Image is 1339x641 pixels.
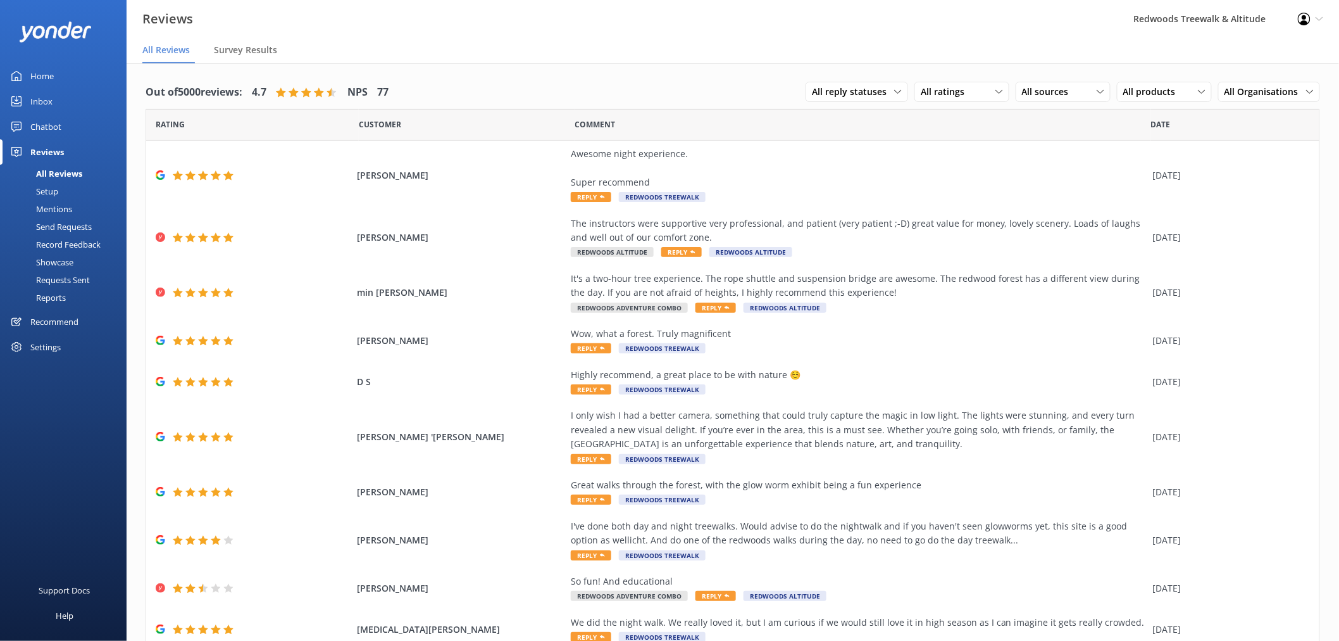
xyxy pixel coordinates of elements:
span: Redwoods Treewalk [619,495,706,505]
span: Redwoods Treewalk [619,550,706,561]
span: Reply [695,591,736,601]
span: Redwoods Altitude [744,591,826,601]
div: The instructors were supportive very professional, and patient (very patient ;-D) great value for... [571,217,1147,245]
span: Redwoods Treewalk [619,454,706,464]
div: [DATE] [1153,168,1304,182]
span: [PERSON_NAME] '[PERSON_NAME] [357,430,564,444]
div: It's a two-hour tree experience. The rope shuttle and suspension bridge are awesome. The redwood ... [571,272,1147,300]
div: Support Docs [39,578,90,603]
span: Redwoods Altitude [571,247,654,257]
div: Recommend [30,309,78,334]
a: Record Feedback [8,236,127,253]
div: Mentions [8,200,72,218]
span: Reply [571,495,611,505]
a: Reports [8,289,127,307]
div: We did the night walk. We really loved it, but I am curious if we would still love it in high sea... [571,616,1147,630]
div: Record Feedback [8,236,101,253]
span: Redwoods Adventure Combo [571,303,688,313]
span: [PERSON_NAME] [357,334,564,348]
div: I've done both day and night treewalks. Would advise to do the nightwalk and if you haven't seen ... [571,519,1147,548]
a: Requests Sent [8,271,127,289]
div: Reports [8,289,66,307]
div: [DATE] [1153,375,1304,389]
div: Showcase [8,253,73,271]
span: All reply statuses [812,85,894,99]
span: Date [359,118,401,130]
div: Reviews [30,139,64,165]
span: All Reviews [142,44,190,56]
div: Awesome night experience. Super recommend [571,147,1147,189]
div: Inbox [30,89,53,114]
div: I only wish I had a better camera, something that could truly capture the magic in low light. The... [571,409,1147,451]
span: Reply [571,343,611,353]
span: D S [357,375,564,389]
div: So fun! And educational [571,574,1147,588]
a: Setup [8,182,127,200]
span: All products [1123,85,1183,99]
div: [DATE] [1153,334,1304,348]
div: [DATE] [1153,231,1304,244]
a: Mentions [8,200,127,218]
span: All ratings [921,85,972,99]
span: Date [156,118,185,130]
div: Help [56,603,73,628]
span: Date [1151,118,1171,130]
span: Reply [695,303,736,313]
span: Survey Results [214,44,277,56]
span: Reply [661,247,702,257]
h4: NPS [347,84,368,101]
h4: 77 [377,84,389,101]
span: Redwoods Adventure Combo [571,591,688,601]
span: min [PERSON_NAME] [357,286,564,300]
div: Highly recommend, a great place to be with nature ☺️ [571,368,1147,382]
div: Chatbot [30,114,61,139]
h4: Out of 5000 reviews: [146,84,242,101]
span: [PERSON_NAME] [357,168,564,182]
div: [DATE] [1153,623,1304,637]
span: Reply [571,454,611,464]
span: Question [575,118,616,130]
div: [DATE] [1153,485,1304,499]
span: Redwoods Treewalk [619,192,706,202]
div: Wow, what a forest. Truly magnificent [571,327,1147,341]
span: Redwoods Treewalk [619,343,706,353]
div: Send Requests [8,218,92,236]
div: Settings [30,334,61,360]
div: [DATE] [1153,286,1304,300]
h4: 4.7 [252,84,266,101]
span: Redwoods Altitude [709,247,792,257]
span: [PERSON_NAME] [357,485,564,499]
a: All Reviews [8,165,127,182]
span: [PERSON_NAME] [357,533,564,547]
a: Showcase [8,253,127,271]
span: Reply [571,384,611,395]
span: [PERSON_NAME] [357,581,564,595]
div: Home [30,63,54,89]
span: Redwoods Treewalk [619,384,706,395]
a: Send Requests [8,218,127,236]
span: Redwoods Altitude [744,303,826,313]
span: Reply [571,550,611,561]
div: [DATE] [1153,581,1304,595]
div: Requests Sent [8,271,90,289]
img: yonder-white-logo.png [19,22,92,42]
div: Setup [8,182,58,200]
span: [MEDICAL_DATA][PERSON_NAME] [357,623,564,637]
span: All Organisations [1224,85,1306,99]
div: All Reviews [8,165,82,182]
span: Reply [571,192,611,202]
div: [DATE] [1153,533,1304,547]
span: All sources [1022,85,1076,99]
div: [DATE] [1153,430,1304,444]
h3: Reviews [142,9,193,29]
div: Great walks through the forest, with the glow worm exhibit being a fun experience [571,478,1147,492]
span: [PERSON_NAME] [357,231,564,244]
